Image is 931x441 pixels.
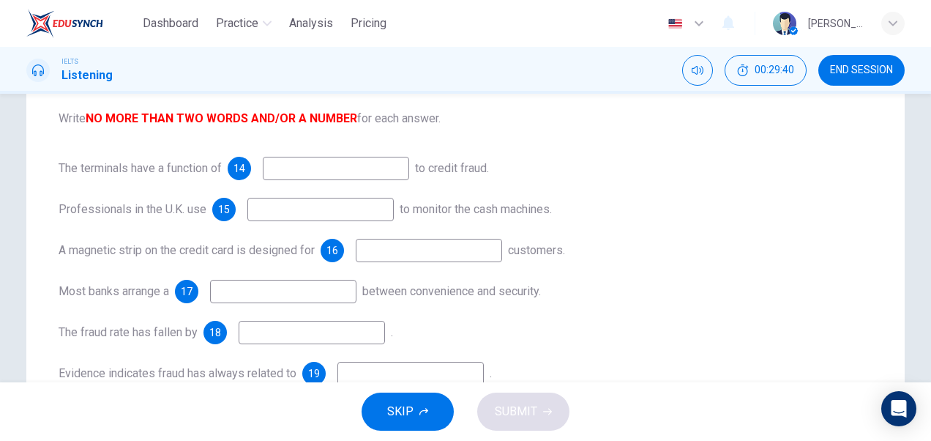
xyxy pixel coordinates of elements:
[181,286,192,297] span: 17
[137,10,204,37] button: Dashboard
[362,284,541,298] span: between convenience and security.
[59,161,222,175] span: The terminals have a function of
[818,55,905,86] button: END SESSION
[326,245,338,256] span: 16
[283,10,339,37] button: Analysis
[210,10,277,37] button: Practice
[830,64,893,76] span: END SESSION
[391,325,393,339] span: .
[387,401,414,422] span: SKIP
[26,9,137,38] a: EduSynch logo
[725,55,807,86] button: 00:29:40
[59,243,315,257] span: A magnetic strip on the credit card is designed for
[143,15,198,32] span: Dashboard
[682,55,713,86] div: Mute
[233,163,245,174] span: 14
[362,393,454,431] button: SKIP
[508,243,565,257] span: customers.
[209,327,221,338] span: 18
[218,204,230,215] span: 15
[755,64,794,76] span: 00:29:40
[415,161,489,175] span: to credit fraud.
[59,366,296,380] span: Evidence indicates fraud has always related to
[289,15,333,32] span: Analysis
[59,75,872,127] span: Complete the notes below. Write for each answer.
[59,325,198,339] span: The fraud rate has fallen by
[400,202,552,216] span: to monitor the cash machines.
[59,284,169,298] span: Most banks arrange a
[59,202,206,216] span: Professionals in the U.K. use
[308,368,320,379] span: 19
[666,18,684,29] img: en
[61,67,113,84] h1: Listening
[725,55,807,86] div: Hide
[808,15,864,32] div: [PERSON_NAME]
[61,56,78,67] span: IELTS
[216,15,258,32] span: Practice
[345,10,392,37] button: Pricing
[26,9,103,38] img: EduSynch logo
[86,111,357,125] b: NO MORE THAN TWO WORDS AND/OR A NUMBER
[351,15,386,32] span: Pricing
[773,12,796,35] img: Profile picture
[881,391,916,426] div: Open Intercom Messenger
[490,366,492,380] span: .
